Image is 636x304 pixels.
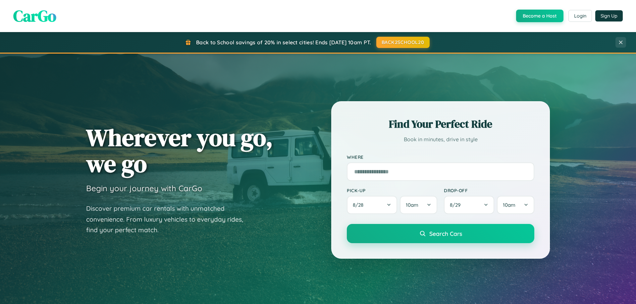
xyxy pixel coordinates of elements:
h2: Find Your Perfect Ride [347,117,534,131]
h3: Begin your journey with CarGo [86,183,202,193]
label: Where [347,154,534,160]
button: Become a Host [516,10,563,22]
button: 8/28 [347,196,397,214]
button: Sign Up [595,10,623,22]
span: 10am [406,202,418,208]
span: Search Cars [429,230,462,237]
button: Search Cars [347,224,534,243]
p: Discover premium car rentals with unmatched convenience. From luxury vehicles to everyday rides, ... [86,203,252,236]
span: 8 / 29 [450,202,464,208]
span: Back to School savings of 20% in select cities! Ends [DATE] 10am PT. [196,39,371,46]
label: Pick-up [347,188,437,193]
span: CarGo [13,5,56,27]
span: 10am [503,202,515,208]
span: 8 / 28 [353,202,367,208]
button: BACK2SCHOOL20 [376,37,430,48]
h1: Wherever you go, we go [86,124,273,177]
label: Drop-off [444,188,534,193]
button: 8/29 [444,196,494,214]
button: 10am [400,196,437,214]
p: Book in minutes, drive in style [347,135,534,144]
button: 10am [497,196,534,214]
button: Login [568,10,592,22]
